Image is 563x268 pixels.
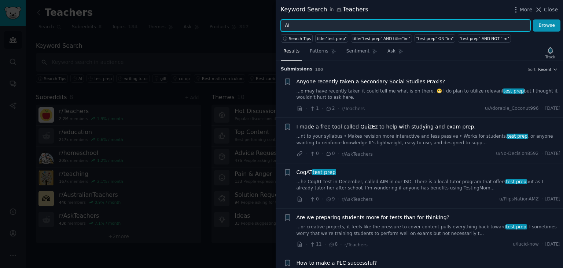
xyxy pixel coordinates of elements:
span: r/AskTeachers [342,197,373,202]
a: title:"test prep" [315,34,348,43]
span: · [305,150,307,158]
span: · [321,150,323,158]
button: Recent [538,67,558,72]
span: Submission s [281,66,313,73]
a: CogATtest prep [297,169,336,176]
span: 100 [315,67,323,72]
span: · [541,151,543,157]
div: Sort [528,67,536,72]
span: · [541,196,543,203]
span: [DATE] [545,241,560,248]
span: · [305,105,307,112]
a: Anyone recently taken a Secondary Social Studies Praxis? [297,78,445,86]
span: Close [544,6,558,14]
a: Sentiment [344,46,380,61]
span: · [321,105,323,112]
span: u/No-Decision8592 [496,151,539,157]
a: "test prep" OR "im" [415,34,455,43]
a: How to make a PLC successful? [297,259,377,267]
div: "test prep" OR "im" [416,36,453,41]
span: Search Tips [289,36,311,41]
span: u/FlipsNationAMZ [499,196,538,203]
div: Keyword Search Teachers [281,5,368,14]
span: · [541,105,543,112]
span: test prep [312,169,336,175]
span: · [340,241,342,249]
span: Patterns [310,48,328,55]
span: [DATE] [545,196,560,203]
span: · [305,195,307,203]
span: 8 [328,241,338,248]
span: Ask [387,48,395,55]
span: test prep [505,224,527,229]
span: Recent [538,67,551,72]
span: r/Teachers [345,242,368,247]
span: CogAT [297,169,336,176]
span: · [324,241,326,249]
a: I made a free tool called QuizEz to help with studying and exam prep. [297,123,476,131]
div: title:"test prep" AND title:"im" [353,36,411,41]
a: ...nt to your syllabus • Makes revision more interactive and less passive • Works for students,te... [297,133,561,146]
a: Results [281,46,302,61]
a: ...or creative projects, it feels like the pressure to cover content pulls everything back toward... [297,224,561,237]
button: Browse [533,19,560,32]
span: [DATE] [545,151,560,157]
span: test prep [507,134,528,139]
a: ...he CogAT test in December, called AIM in our ISD. There is a local tutor program that offerste... [297,179,561,192]
button: More [512,6,533,14]
a: ...o may have recently taken it could tell me what is on there. 😬 I do plan to utilize relevantte... [297,88,561,101]
span: · [338,150,339,158]
span: · [305,241,307,249]
div: "test prep" AND NOT "im" [460,36,509,41]
span: · [541,241,543,248]
a: Ask [385,46,406,61]
span: Results [283,48,299,55]
span: 11 [309,241,321,248]
span: 1 [309,105,319,112]
a: title:"test prep" AND title:"im" [351,34,412,43]
span: 0 [309,196,319,203]
span: [DATE] [545,105,560,112]
input: Try a keyword related to your business [281,19,530,32]
span: 9 [325,196,335,203]
span: r/Teachers [342,106,365,111]
a: Are we preparing students more for tests than for thinking? [297,214,449,221]
span: in [330,7,334,13]
span: test prep [503,88,525,94]
span: u/lucid-now [513,241,539,248]
span: 0 [309,151,319,157]
button: Search Tips [281,34,313,43]
div: title:"test prep" [317,36,347,41]
span: More [520,6,533,14]
span: 2 [325,105,335,112]
span: · [338,195,339,203]
span: u/Adorable_Coconut996 [485,105,539,112]
span: test prep [505,179,527,184]
button: Close [535,6,558,14]
a: "test prep" AND NOT "im" [458,34,511,43]
span: · [321,195,323,203]
span: Sentiment [346,48,369,55]
span: · [338,105,339,112]
span: 0 [325,151,335,157]
span: r/AskTeachers [342,152,373,157]
a: Patterns [307,46,338,61]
